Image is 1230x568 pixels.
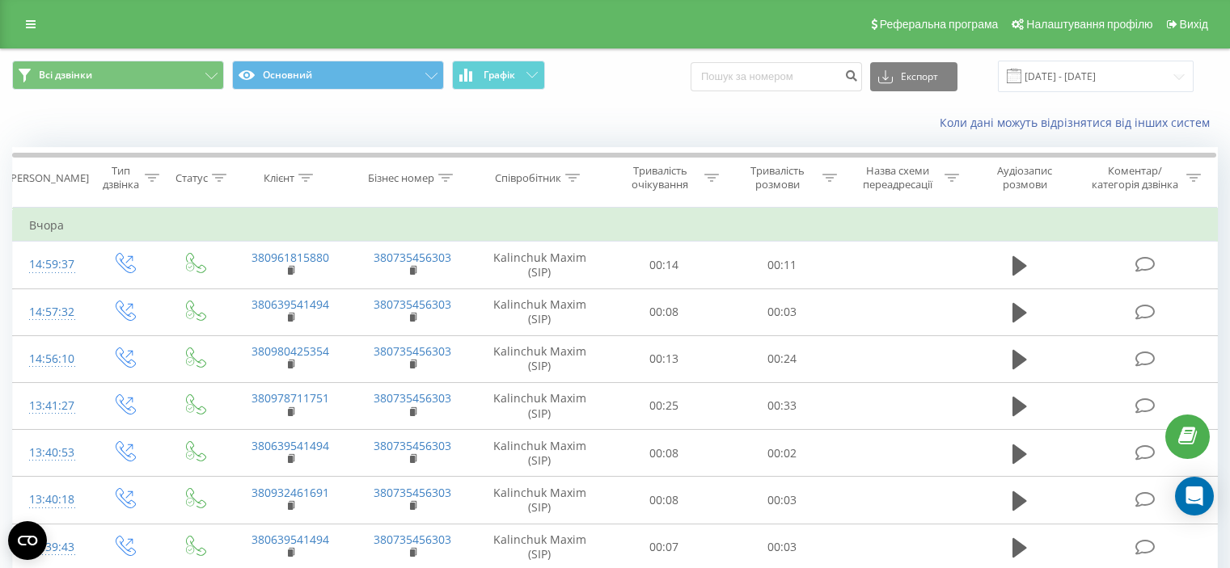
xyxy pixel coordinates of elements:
[474,335,606,382] td: Kalinchuk Maxim (SIP)
[978,164,1072,191] div: Аудіозапис розмови
[1175,477,1214,515] div: Open Intercom Messenger
[606,335,723,382] td: 00:13
[474,288,606,335] td: Kalinchuk Maxim (SIP)
[495,171,561,185] div: Співробітник
[1088,164,1182,191] div: Коментар/категорія дзвінка
[39,69,92,82] span: Всі дзвінки
[880,18,999,31] span: Реферальна програма
[29,437,72,469] div: 13:40:53
[232,61,444,90] button: Основний
[29,297,72,328] div: 14:57:32
[29,249,72,280] div: 14:59:37
[29,484,72,515] div: 13:40:18
[251,390,329,406] a: 380978711751
[13,209,1218,242] td: Вчора
[606,242,723,288] td: 00:14
[738,164,818,191] div: Тривалість розмови
[368,171,434,185] div: Бізнес номер
[620,164,701,191] div: Тривалість очікування
[374,297,451,312] a: 380735456303
[474,382,606,429] td: Kalinchuk Maxim (SIP)
[374,532,451,547] a: 380735456303
[251,485,329,500] a: 380932461691
[175,171,208,185] div: Статус
[723,382,840,429] td: 00:33
[856,164,940,191] div: Назва схеми переадресації
[374,343,451,359] a: 380735456303
[484,69,515,81] span: Графік
[374,250,451,265] a: 380735456303
[251,438,329,453] a: 380639541494
[7,171,89,185] div: [PERSON_NAME]
[870,62,957,91] button: Експорт
[374,485,451,500] a: 380735456303
[723,430,840,477] td: 00:02
[940,115,1218,130] a: Коли дані можуть відрізнятися вiд інших систем
[374,390,451,406] a: 380735456303
[606,477,723,524] td: 00:08
[452,61,545,90] button: Графік
[723,335,840,382] td: 00:24
[29,532,72,563] div: 13:39:43
[691,62,862,91] input: Пошук за номером
[12,61,224,90] button: Всі дзвінки
[251,532,329,547] a: 380639541494
[606,288,723,335] td: 00:08
[1026,18,1152,31] span: Налаштування профілю
[29,343,72,375] div: 14:56:10
[474,430,606,477] td: Kalinchuk Maxim (SIP)
[251,343,329,359] a: 380980425354
[474,477,606,524] td: Kalinchuk Maxim (SIP)
[29,390,72,422] div: 13:41:27
[8,521,47,560] button: Open CMP widget
[102,164,140,191] div: Тип дзвінка
[723,477,840,524] td: 00:03
[1180,18,1208,31] span: Вихід
[606,430,723,477] td: 00:08
[251,250,329,265] a: 380961815880
[264,171,294,185] div: Клієнт
[723,288,840,335] td: 00:03
[606,382,723,429] td: 00:25
[723,242,840,288] td: 00:11
[374,438,451,453] a: 380735456303
[251,297,329,312] a: 380639541494
[474,242,606,288] td: Kalinchuk Maxim (SIP)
